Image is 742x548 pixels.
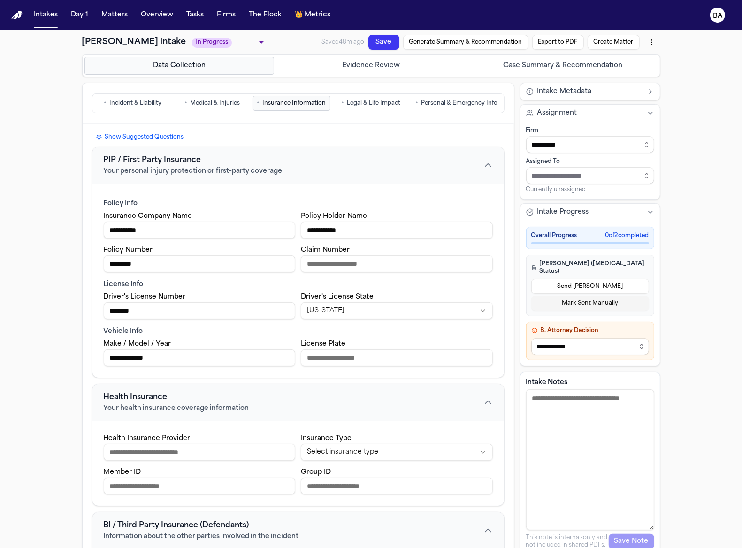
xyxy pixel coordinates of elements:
[184,99,187,108] span: •
[263,100,326,107] span: Insurance Information
[104,392,168,403] span: Health Insurance
[520,105,660,122] button: Assignment
[301,293,374,301] label: Driver's License State
[104,520,249,531] span: BI / Third Party Insurance (Defendants)
[605,232,649,239] span: 0 of 2 completed
[192,36,267,49] div: Update intake status
[104,222,296,239] input: PIP insurance company
[526,158,654,165] div: Assigned To
[531,296,649,311] button: Mark Sent Manually
[341,99,344,108] span: •
[322,39,365,45] span: Saved 48m ago
[104,478,296,494] input: Health insurance member ID
[301,222,493,239] input: PIP policy holder name
[84,57,275,75] button: Go to Data Collection step
[531,279,649,294] button: Send [PERSON_NAME]
[104,199,493,208] div: Policy Info
[104,154,201,166] span: PIP / First Party Insurance
[526,127,654,134] div: Firm
[526,136,654,153] input: Select firm
[301,213,367,220] label: Policy Holder Name
[520,83,660,100] button: Intake Metadata
[104,99,107,108] span: •
[421,100,498,107] span: Personal & Emergency Info
[104,167,283,176] span: Your personal injury protection or first-party coverage
[11,11,23,20] img: Finch Logo
[643,34,660,51] button: More actions
[104,293,186,301] label: Driver's License Number
[104,340,171,347] label: Make / Model / Year
[67,7,92,23] button: Day 1
[98,7,131,23] button: Matters
[104,302,296,319] input: Driver's License Number
[104,349,296,366] input: Vehicle make model year
[526,389,654,530] textarea: Intake notes
[532,35,584,50] button: Export to PDF
[526,186,586,193] span: Currently unassigned
[537,87,592,96] span: Intake Metadata
[174,96,251,111] button: Go to Medical & Injuries
[257,99,260,108] span: •
[11,11,23,20] a: Home
[104,404,249,413] span: Your health insurance coverage information
[301,302,493,319] button: State select
[588,35,640,50] button: Create Matter
[520,204,660,221] button: Intake Progress
[104,213,192,220] label: Insurance Company Name
[416,99,419,108] span: •
[368,35,399,50] button: Save
[104,280,493,289] div: License Info
[526,378,654,387] label: Intake Notes
[92,384,504,421] button: Health InsuranceYour health insurance coverage information
[537,208,589,217] span: Intake Progress
[291,7,334,23] button: crownMetrics
[301,255,493,272] input: PIP claim number
[183,7,207,23] button: Tasks
[104,255,296,272] input: PIP policy number
[30,7,61,23] button: Intakes
[301,469,331,476] label: Group ID
[82,36,186,49] h1: [PERSON_NAME] Intake
[301,478,493,494] input: Health insurance group ID
[412,96,502,111] button: Go to Personal & Emergency Info
[190,100,240,107] span: Medical & Injuries
[276,57,466,75] button: Go to Evidence Review step
[104,469,141,476] label: Member ID
[301,435,352,442] label: Insurance Type
[192,38,232,48] span: In Progress
[301,247,350,254] label: Claim Number
[403,35,528,50] button: Generate Summary & Recommendation
[531,260,649,275] h4: [PERSON_NAME] ([MEDICAL_DATA] Status)
[104,247,153,254] label: Policy Number
[92,131,188,143] button: Show Suggested Questions
[110,100,162,107] span: Incident & Liability
[104,532,299,541] span: Information about the other parties involved in the incident
[531,327,649,334] h4: B. Attorney Decision
[137,7,177,23] button: Overview
[347,100,400,107] span: Legal & Life Impact
[94,96,172,111] button: Go to Incident & Liability
[104,327,493,336] div: Vehicle Info
[537,108,577,118] span: Assignment
[526,167,654,184] input: Assign to staff member
[104,444,296,461] input: Health insurance provider
[301,340,345,347] label: License Plate
[301,349,493,366] input: Vehicle license plate
[84,57,658,75] nav: Intake steps
[104,435,191,442] label: Health Insurance Provider
[468,57,658,75] button: Go to Case Summary & Recommendation step
[213,7,239,23] button: Firms
[253,96,330,111] button: Go to Insurance Information
[332,96,410,111] button: Go to Legal & Life Impact
[92,147,504,184] button: PIP / First Party InsuranceYour personal injury protection or first-party coverage
[531,232,577,239] span: Overall Progress
[245,7,285,23] button: The Flock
